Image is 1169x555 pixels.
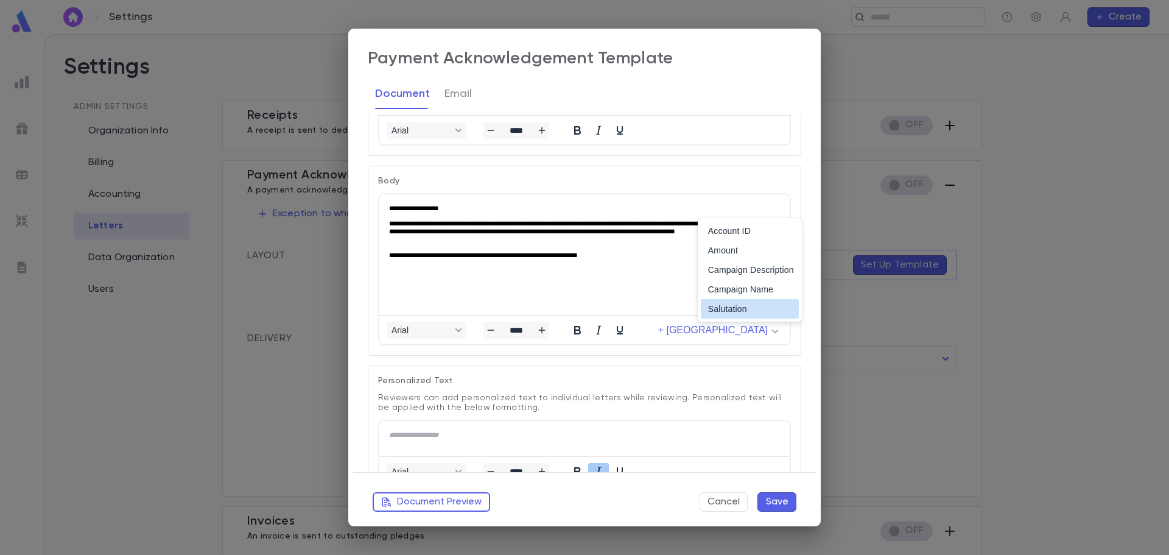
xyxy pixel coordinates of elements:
button: Italic [588,322,609,339]
button: Increase font size [535,463,549,480]
div: Campaign Name [708,282,794,297]
button: Cancel [700,492,748,512]
div: Salutation [708,302,794,316]
button: Bold [567,322,588,339]
div: Amount [708,243,794,258]
span: Arial [391,125,451,135]
div: Account ID [701,221,799,241]
span: Arial [391,467,451,476]
body: Rich Text Area. Press ALT-0 for help. [10,10,401,18]
button: Bold [567,463,588,480]
button: Increase font size [535,322,549,339]
span: + [GEOGRAPHIC_DATA] [658,325,768,336]
p: Personalized Text [378,376,791,386]
button: Decrease font size [483,463,498,480]
body: Rich Text Area. Press ALT-0 for help. [10,10,401,13]
button: Decrease font size [483,122,498,139]
div: Account ID [708,224,794,238]
button: Save [757,492,796,512]
div: Payment Acknowledgement Template [368,48,673,69]
button: Fonts Arial [387,122,466,139]
div: Campaign Description [701,260,799,280]
button: Underline [609,322,630,339]
button: Bold [567,122,588,139]
button: Underline [609,122,630,139]
div: Campaign Description [708,263,794,277]
div: Campaign Name [701,280,799,299]
button: Document Preview [373,492,490,512]
iframe: Rich Text Area [379,194,790,315]
button: Decrease font size [483,322,498,339]
span: Arial [391,325,451,335]
button: Document [375,79,430,109]
div: Salutation [701,299,799,319]
button: Underline [609,463,630,480]
iframe: Rich Text Area [379,421,790,456]
button: Italic [588,463,609,480]
button: Italic [588,122,609,139]
button: Fonts Arial [387,322,466,339]
button: Increase font size [535,122,549,139]
p: Reviewers can add personalized text to individual letters while reviewing. Personalized text will... [378,386,791,412]
button: Email [444,79,472,109]
button: + [GEOGRAPHIC_DATA] [653,322,782,339]
button: Fonts Arial [387,463,466,480]
div: Amount [701,241,799,260]
p: Body [378,176,791,186]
